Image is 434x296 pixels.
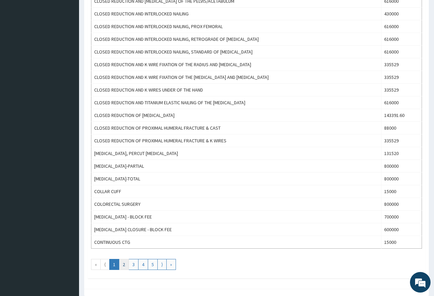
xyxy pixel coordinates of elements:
td: CLOSED REDUCTION AND INTERLOCKED NAILING [91,8,381,20]
a: Go to next page [157,259,167,270]
td: 430000 [381,8,422,20]
td: COLLAR CUFF [91,185,381,198]
td: 335529 [381,58,422,71]
td: CLOSED REDUCTION AND INTERLOCKED NAILING, STANDARD OF [MEDICAL_DATA] [91,46,381,58]
td: 800000 [381,160,422,173]
td: CLOSED REDUCTION AND K WIRES UNDER OF THE HAND [91,84,381,96]
a: Go to page number 2 [119,259,129,270]
a: Go to page number 3 [129,259,138,270]
td: 88000 [381,122,422,134]
textarea: Type your message and hit 'Enter' [3,187,131,211]
td: 616000 [381,96,422,109]
td: CLOSED REDUCTION AND TITANIUM ELASTIC NAILING OF THE [MEDICAL_DATA] [91,96,381,109]
td: 335529 [381,71,422,84]
td: CLOSED REDUCTION OF [MEDICAL_DATA] [91,109,381,122]
a: Go to page number 5 [148,259,158,270]
td: [MEDICAL_DATA] CLOSURE - BLOCK FEE [91,223,381,236]
td: CLOSED REDUCTION AND INTERLOCKED NAILING, PROX FEMORAL [91,20,381,33]
td: [MEDICAL_DATA], PERCUT [MEDICAL_DATA] [91,147,381,160]
a: Go to page number 1 [109,259,119,270]
td: 600000 [381,223,422,236]
td: COLORECTAL SURGERY [91,198,381,211]
td: [MEDICAL_DATA]-TOTAL [91,173,381,185]
td: [MEDICAL_DATA] - BLOCK FEE [91,211,381,223]
td: CONTINUOUS CTG [91,236,381,249]
td: 616000 [381,33,422,46]
span: We're online! [40,86,95,156]
td: 800000 [381,173,422,185]
td: CLOSED REDUCTION OF PROXIMAL HUMERAL FRACTURE & K WIRES [91,134,381,147]
td: 700000 [381,211,422,223]
td: 335529 [381,84,422,96]
td: 616000 [381,46,422,58]
a: Go to page number 4 [138,259,148,270]
td: 335529 [381,134,422,147]
div: Minimize live chat window [113,3,129,20]
td: 616000 [381,20,422,33]
td: CLOSED REDUCTION AND INTERLOCKED NAILING, RETROGRADE OF [MEDICAL_DATA] [91,33,381,46]
a: Go to first page [91,259,101,270]
td: 131520 [381,147,422,160]
a: Go to last page [166,259,176,270]
img: d_794563401_company_1708531726252_794563401 [13,34,28,51]
td: 15000 [381,236,422,249]
td: CLOSED REDUCTION AND K WIRE FIXATION OF THE [MEDICAL_DATA] AND [MEDICAL_DATA] [91,71,381,84]
div: Chat with us now [36,38,115,47]
td: 15000 [381,185,422,198]
td: 143391.60 [381,109,422,122]
td: [MEDICAL_DATA]-PARTIAL [91,160,381,173]
td: CLOSED REDUCTION OF PROXIMAL HUMERAL FRACTURE & CAST [91,122,381,134]
td: 800000 [381,198,422,211]
a: Go to previous page [100,259,110,270]
td: CLOSED REDUCTION AND K WIRE FIXATION OF THE RADIUS AND [MEDICAL_DATA] [91,58,381,71]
